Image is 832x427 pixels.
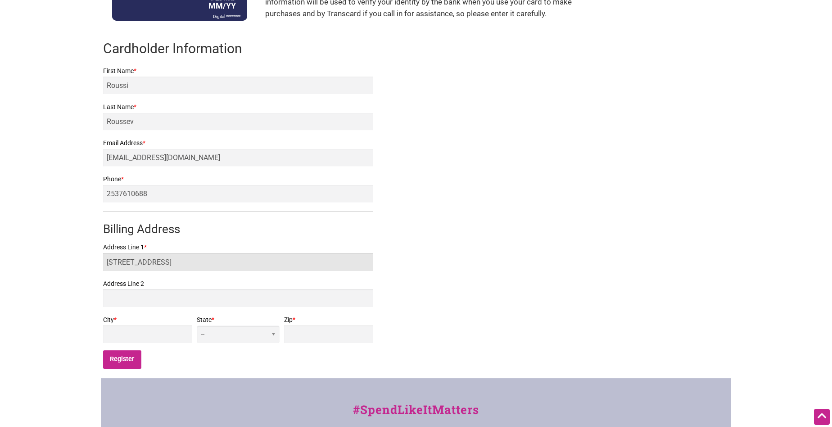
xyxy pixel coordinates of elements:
h3: Billing Address [103,221,373,237]
label: Zip [284,314,373,326]
label: Address Line 1 [103,242,373,253]
label: Last Name [103,101,373,113]
label: City [103,314,192,326]
label: Email Address [103,138,373,149]
label: First Name [103,65,373,77]
div: Scroll Back to Top [814,409,830,425]
label: Phone [103,174,373,185]
label: State [197,314,280,326]
label: Address Line 2 [103,278,373,289]
h2: Cardholder Information [103,39,729,58]
input: Register [103,350,141,369]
